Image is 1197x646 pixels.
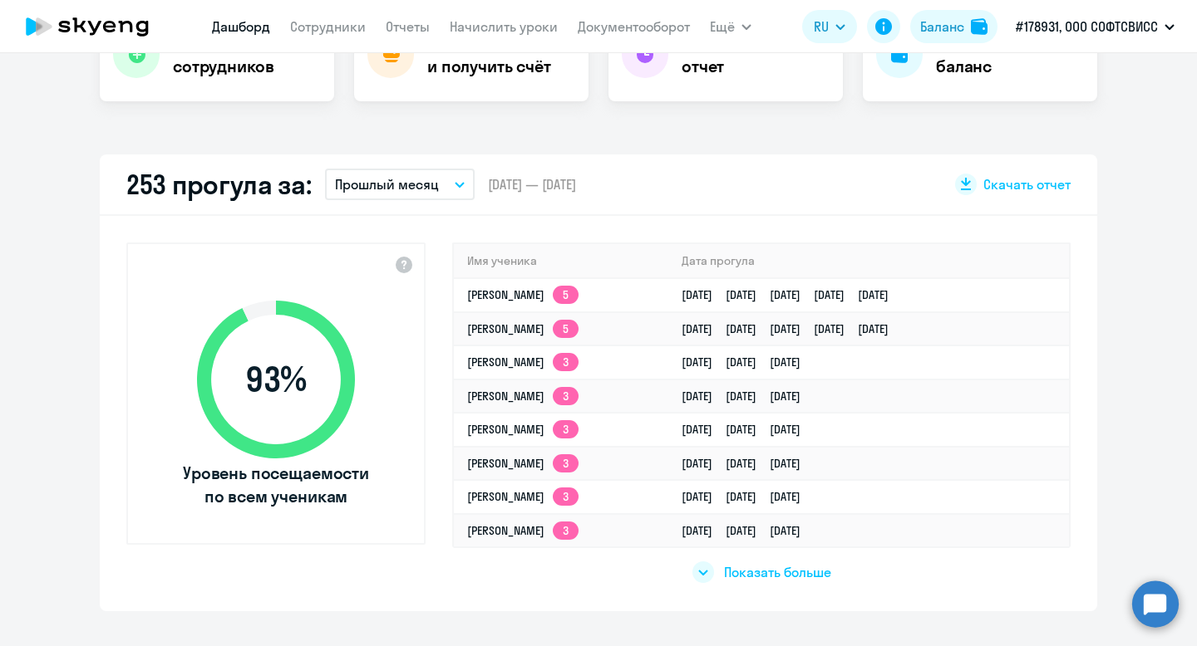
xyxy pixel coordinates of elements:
[467,523,579,538] a: [PERSON_NAME]3
[454,244,668,278] th: Имя ученика
[450,18,558,35] a: Начислить уроки
[553,286,579,304] app-skyeng-badge: 5
[724,563,831,581] span: Показать больше
[467,321,579,336] a: [PERSON_NAME]5
[553,521,579,540] app-skyeng-badge: 3
[682,321,902,336] a: [DATE][DATE][DATE][DATE][DATE]
[983,175,1071,193] span: Скачать отчет
[936,32,1084,78] h4: Посмотреть баланс
[682,32,830,78] h4: Сформировать отчет
[578,18,690,35] a: Документооборот
[710,10,751,43] button: Ещё
[682,523,814,538] a: [DATE][DATE][DATE]
[212,18,270,35] a: Дашборд
[553,420,579,438] app-skyeng-badge: 3
[290,18,366,35] a: Сотрудники
[467,489,579,504] a: [PERSON_NAME]3
[386,18,430,35] a: Отчеты
[467,355,579,369] a: [PERSON_NAME]3
[710,17,735,37] span: Ещё
[427,32,572,78] h4: Начислить уроки и получить счёт
[553,454,579,472] app-skyeng-badge: 3
[682,456,814,471] a: [DATE][DATE][DATE]
[920,17,964,37] div: Баланс
[488,175,576,193] span: [DATE] — [DATE]
[325,169,475,200] button: Прошлый месяц
[180,360,372,399] span: 93 %
[814,17,829,37] span: RU
[1016,17,1158,37] p: #178931, ООО СОФТСВИСС
[467,389,579,404] a: [PERSON_NAME]3
[668,244,1069,278] th: Дата прогула
[802,10,857,43] button: RU
[682,422,814,437] a: [DATE][DATE][DATE]
[126,168,312,201] h2: 253 прогула за:
[173,32,321,78] h4: Добавить сотрудников
[335,174,439,194] p: Прошлый месяц
[467,456,579,471] a: [PERSON_NAME]3
[553,353,579,371] app-skyeng-badge: 3
[682,489,814,504] a: [DATE][DATE][DATE]
[553,320,579,338] app-skyeng-badge: 5
[553,387,579,405] app-skyeng-badge: 3
[682,389,814,404] a: [DATE][DATE][DATE]
[682,355,814,369] a: [DATE][DATE][DATE]
[467,422,579,437] a: [PERSON_NAME]3
[180,462,372,508] span: Уровень посещаемости по всем ученикам
[910,10,997,43] button: Балансbalance
[682,287,902,302] a: [DATE][DATE][DATE][DATE][DATE]
[971,18,988,35] img: balance
[1007,7,1183,46] button: #178931, ООО СОФТСВИСС
[553,487,579,506] app-skyeng-badge: 3
[467,287,579,302] a: [PERSON_NAME]5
